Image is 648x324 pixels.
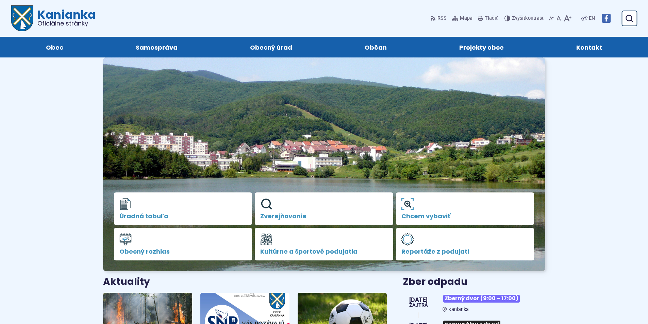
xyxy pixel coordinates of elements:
a: Zverejňovanie [255,192,393,225]
h3: Zber odpadu [403,277,545,287]
a: Úradná tabuľa [114,192,252,225]
span: Kontakt [576,37,602,57]
span: Chcem vybaviť [401,213,529,220]
span: Projekty obce [459,37,504,57]
a: Reportáže z podujatí [396,228,534,260]
button: Zväčšiť veľkosť písma [562,11,573,25]
span: Reportáže z podujatí [401,248,529,255]
a: Projekty obce [430,37,533,57]
button: Nastaviť pôvodnú veľkosť písma [555,11,562,25]
a: Obecný rozhlas [114,228,252,260]
span: kontrast [512,16,544,21]
a: Občan [335,37,416,57]
span: Obecný úrad [250,37,292,57]
a: RSS [431,11,448,25]
button: Tlačiť [477,11,499,25]
a: Zberný dvor (9:00 – 17:00) Kanianka [DATE] Zajtra [403,292,545,312]
button: Zvýšiťkontrast [504,11,545,25]
span: Zberný dvor (9:00 – 17:00) [443,295,520,303]
span: Kultúrne a športové podujatia [260,248,388,255]
a: Samospráva [106,37,207,57]
span: EN [589,14,595,22]
a: Logo Kanianka, prejsť na domovskú stránku. [11,5,96,31]
span: RSS [437,14,447,22]
span: Zvýšiť [512,15,525,21]
img: Prejsť na domovskú stránku [11,5,33,31]
span: Obec [46,37,63,57]
span: Obecný rozhlas [119,248,247,255]
span: Zajtra [409,303,428,308]
span: Úradná tabuľa [119,213,247,220]
span: Tlačiť [485,16,498,21]
a: Chcem vybaviť [396,192,534,225]
img: Prejsť na Facebook stránku [602,14,611,23]
a: Kontakt [547,37,632,57]
h3: Aktuality [103,277,150,287]
span: Občan [365,37,387,57]
span: [DATE] [409,297,428,303]
span: Samospráva [136,37,178,57]
a: Obec [16,37,93,57]
button: Zmenšiť veľkosť písma [548,11,555,25]
a: Kultúrne a športové podujatia [255,228,393,260]
span: Kanianka [448,307,469,312]
a: Obecný úrad [220,37,321,57]
a: Mapa [451,11,474,25]
a: EN [587,14,596,22]
span: Zverejňovanie [260,213,388,220]
span: Oficiálne stránky [37,20,96,27]
span: Mapa [460,14,472,22]
h1: Kanianka [33,9,96,27]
